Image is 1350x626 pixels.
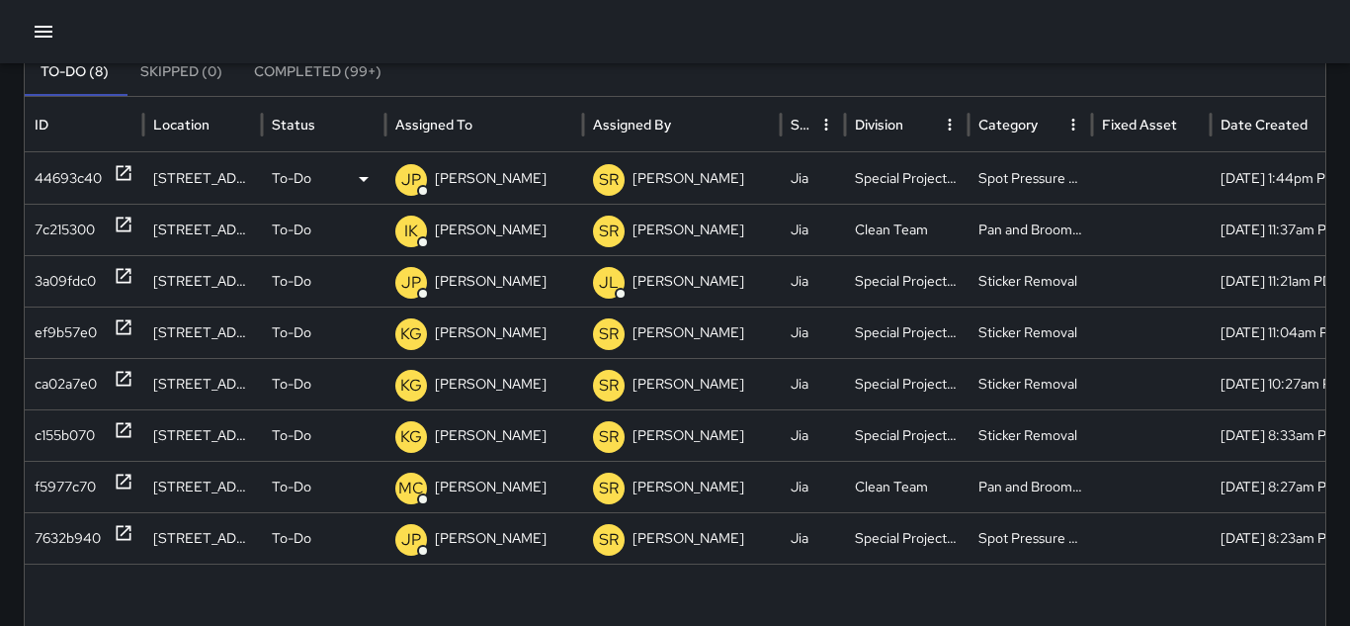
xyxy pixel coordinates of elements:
p: KG [400,425,422,449]
p: JP [401,528,421,552]
div: Source [791,116,810,134]
div: Jia [781,255,845,307]
p: SR [599,374,619,398]
button: Skipped (0) [125,48,238,96]
div: Pan and Broom Block Faces [969,461,1092,512]
p: To-Do [272,153,311,204]
p: [PERSON_NAME] [435,205,547,255]
p: To-Do [272,256,311,307]
p: [PERSON_NAME] [435,410,547,461]
div: Spot Pressure Washing [969,152,1092,204]
div: Pan and Broom Block Faces [969,204,1092,255]
p: To-Do [272,359,311,409]
div: Date Created [1221,116,1308,134]
button: Category column menu [1059,111,1087,138]
div: ID [35,116,48,134]
div: Special Projects Team [845,307,969,358]
p: [PERSON_NAME] [633,256,744,307]
div: Special Projects Team [845,358,969,409]
div: Division [855,116,903,134]
p: [PERSON_NAME] [633,153,744,204]
div: 7632b940 [35,513,101,564]
div: 292 Battery Street [143,358,262,409]
div: Location [153,116,210,134]
div: Jia [781,512,845,564]
p: [PERSON_NAME] [633,205,744,255]
p: IK [404,220,418,243]
button: Completed (99+) [238,48,397,96]
div: Assigned To [395,116,472,134]
div: Jia [781,152,845,204]
div: Special Projects Team [845,152,969,204]
p: JL [599,271,619,295]
p: SR [599,168,619,192]
div: Sticker Removal [969,307,1092,358]
p: To-Do [272,205,311,255]
p: [PERSON_NAME] [633,359,744,409]
div: Jia [781,358,845,409]
p: [PERSON_NAME] [633,462,744,512]
div: 169 Steuart Street [143,461,262,512]
p: [PERSON_NAME] [435,462,547,512]
div: Jia [781,307,845,358]
div: Clean Team [845,461,969,512]
div: c155b070 [35,410,95,461]
p: SR [599,528,619,552]
div: 475 Market Street [143,409,262,461]
div: f5977c70 [35,462,96,512]
div: 444 Market Street [143,307,262,358]
div: Status [272,116,315,134]
div: Category [978,116,1038,134]
div: Sticker Removal [969,358,1092,409]
div: Jia [781,409,845,461]
div: 101 California Street [143,152,262,204]
div: Special Projects Team [845,255,969,307]
p: JP [401,168,421,192]
p: SR [599,220,619,243]
div: Sticker Removal [969,409,1092,461]
p: To-Do [272,410,311,461]
p: [PERSON_NAME] [435,359,547,409]
p: [PERSON_NAME] [633,410,744,461]
p: To-Do [272,513,311,564]
p: [PERSON_NAME] [633,513,744,564]
div: Jia [781,204,845,255]
p: SR [599,322,619,346]
p: [PERSON_NAME] [435,256,547,307]
div: ca02a7e0 [35,359,97,409]
button: To-Do (8) [25,48,125,96]
div: Sticker Removal [969,255,1092,307]
p: MC [398,477,424,500]
div: Jia [781,461,845,512]
button: Division column menu [936,111,964,138]
div: Spot Pressure Washing [969,512,1092,564]
p: To-Do [272,308,311,358]
p: KG [400,374,422,398]
div: Special Projects Team [845,512,969,564]
p: KG [400,322,422,346]
div: 100 Bush Street [143,255,262,307]
p: [PERSON_NAME] [435,513,547,564]
div: 560 Market Street [143,204,262,255]
button: Source column menu [812,111,840,138]
div: Assigned By [593,116,671,134]
div: Fixed Asset [1102,116,1177,134]
div: ef9b57e0 [35,308,97,358]
p: [PERSON_NAME] [435,153,547,204]
p: [PERSON_NAME] [633,308,744,358]
div: 44693c40 [35,153,102,204]
div: 3a09fdc0 [35,256,96,307]
p: SR [599,477,619,500]
p: To-Do [272,462,311,512]
div: Clean Team [845,204,969,255]
p: JP [401,271,421,295]
p: SR [599,425,619,449]
div: 7c215300 [35,205,95,255]
div: Special Projects Team [845,409,969,461]
div: 121 Steuart Street [143,512,262,564]
p: [PERSON_NAME] [435,308,547,358]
